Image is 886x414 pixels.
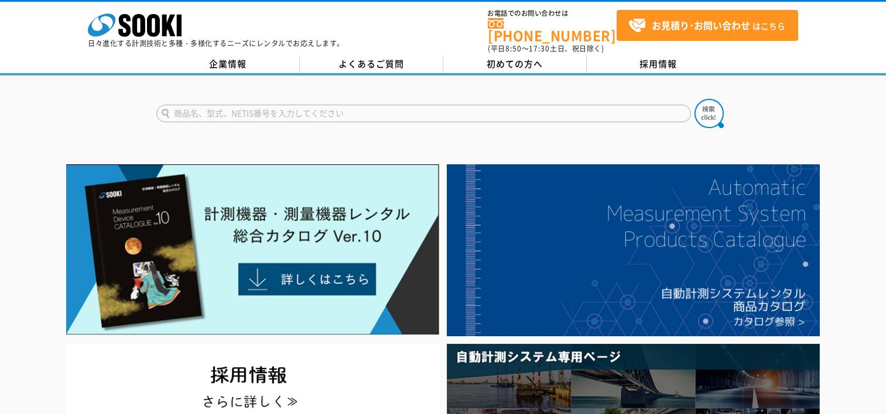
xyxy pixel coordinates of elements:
[488,18,617,42] a: [PHONE_NUMBER]
[447,164,820,336] img: 自動計測システムカタログ
[505,43,522,54] span: 8:50
[156,56,300,73] a: 企業情報
[487,57,543,70] span: 初めての方へ
[443,56,587,73] a: 初めての方へ
[88,40,344,47] p: 日々進化する計測技術と多種・多様化するニーズにレンタルでお応えします。
[529,43,550,54] span: 17:30
[66,164,439,335] img: Catalog Ver10
[300,56,443,73] a: よくあるご質問
[488,43,604,54] span: (平日 ～ 土日、祝日除く)
[488,10,617,17] span: お電話でのお問い合わせは
[628,17,785,34] span: はこちら
[695,99,724,128] img: btn_search.png
[156,105,691,122] input: 商品名、型式、NETIS番号を入力してください
[617,10,798,41] a: お見積り･お問い合わせはこちら
[652,18,750,32] strong: お見積り･お問い合わせ
[587,56,730,73] a: 採用情報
